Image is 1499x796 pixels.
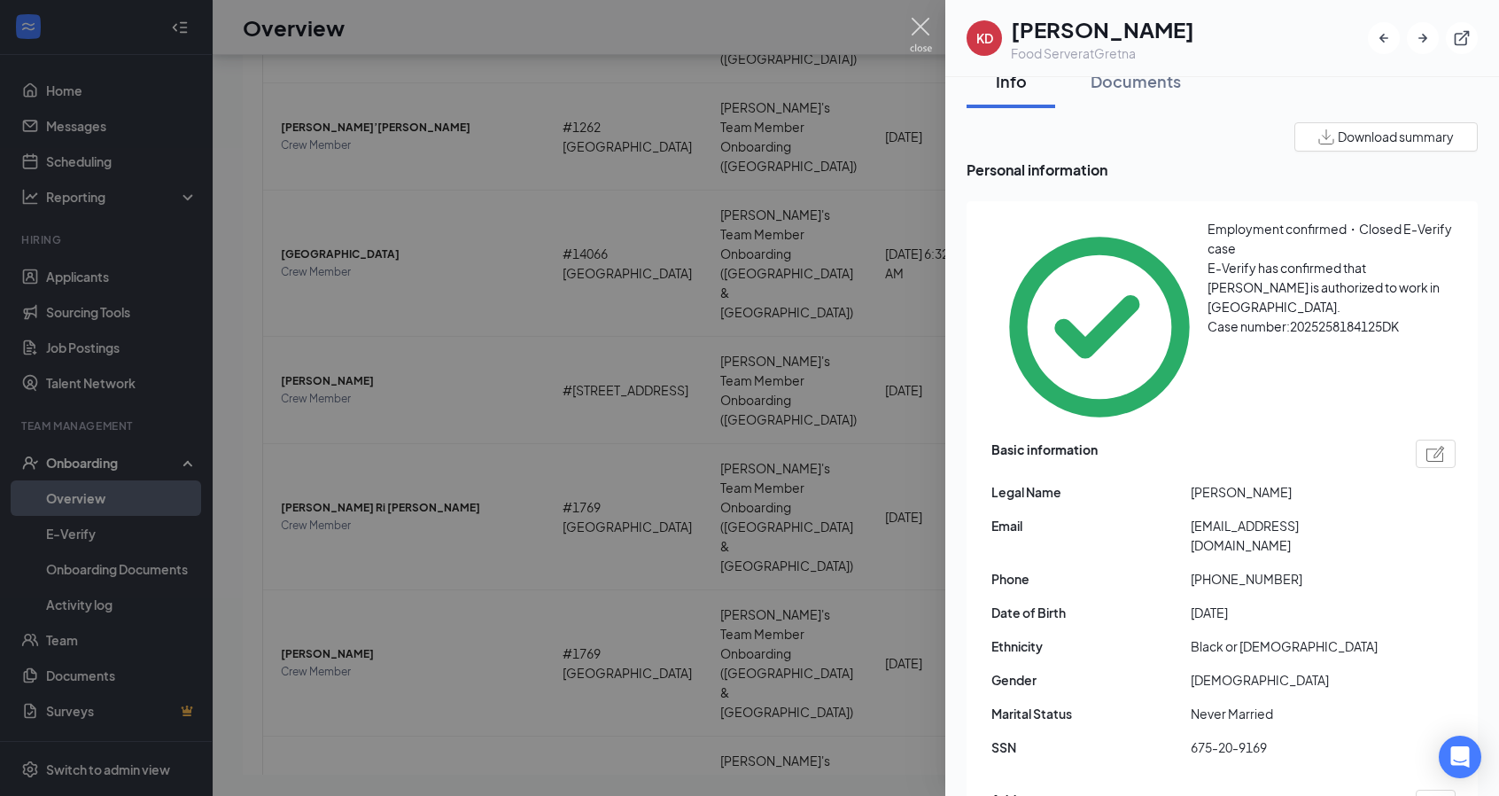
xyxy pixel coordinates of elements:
[991,603,1191,622] span: Date of Birth
[1294,122,1478,152] button: Download summary
[991,670,1191,690] span: Gender
[1191,569,1390,589] span: [PHONE_NUMBER]
[1439,736,1481,778] div: Open Intercom Messenger
[1011,14,1194,44] h1: [PERSON_NAME]
[1208,260,1440,315] span: E-Verify has confirmed that [PERSON_NAME] is authorized to work in [GEOGRAPHIC_DATA].
[1338,128,1454,146] span: Download summary
[991,636,1191,656] span: Ethnicity
[991,482,1191,502] span: Legal Name
[1011,44,1194,62] div: Food Server at Gretna
[991,219,1208,435] svg: CheckmarkCircle
[991,704,1191,723] span: Marital Status
[1191,482,1390,502] span: [PERSON_NAME]
[1368,22,1400,54] button: ArrowLeftNew
[1453,29,1471,47] svg: ExternalLink
[1375,29,1393,47] svg: ArrowLeftNew
[1407,22,1439,54] button: ArrowRight
[1446,22,1478,54] button: ExternalLink
[991,737,1191,757] span: SSN
[967,159,1478,181] span: Personal information
[991,440,1098,468] span: Basic information
[976,29,993,47] div: KD
[1191,737,1390,757] span: 675-20-9169
[1414,29,1432,47] svg: ArrowRight
[1091,70,1181,92] div: Documents
[1191,704,1390,723] span: Never Married
[991,516,1191,535] span: Email
[1191,516,1390,555] span: [EMAIL_ADDRESS][DOMAIN_NAME]
[1191,636,1390,656] span: Black or [DEMOGRAPHIC_DATA]
[1208,221,1452,256] span: Employment confirmed・Closed E-Verify case
[1191,603,1390,622] span: [DATE]
[984,70,1037,92] div: Info
[1191,670,1390,690] span: [DEMOGRAPHIC_DATA]
[991,569,1191,589] span: Phone
[1208,318,1399,334] span: Case number: 2025258184125DK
